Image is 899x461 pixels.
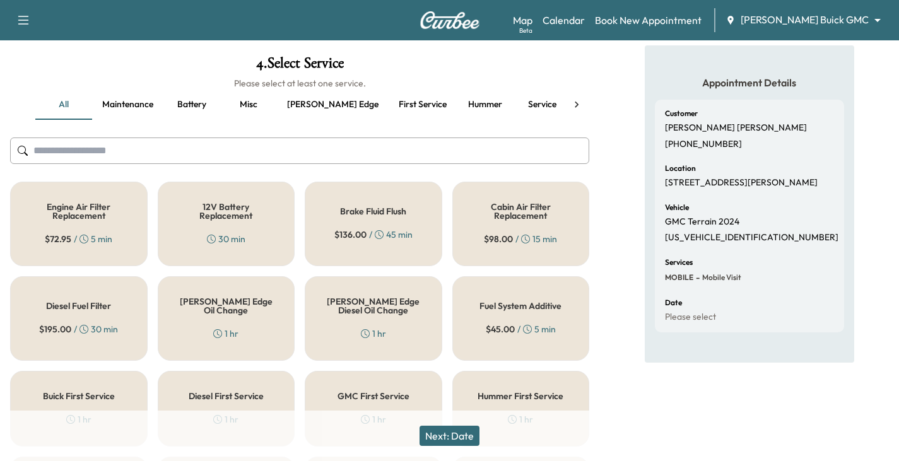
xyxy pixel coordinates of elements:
[595,13,702,28] a: Book New Appointment
[277,90,389,120] button: [PERSON_NAME] edge
[484,233,513,245] span: $ 98.00
[45,233,112,245] div: / 5 min
[665,165,696,172] h6: Location
[334,228,413,241] div: / 45 min
[389,90,457,120] button: First service
[420,426,479,446] button: Next: Date
[665,272,693,283] span: MOBILE
[665,216,739,228] p: GMC Terrain 2024
[665,122,807,134] p: [PERSON_NAME] [PERSON_NAME]
[361,327,386,340] div: 1 hr
[665,139,742,150] p: [PHONE_NUMBER]
[338,392,409,400] h5: GMC First Service
[10,77,589,90] h6: Please select at least one service.
[457,90,514,120] button: Hummer
[340,207,406,216] h5: Brake Fluid Flush
[92,90,163,120] button: Maintenance
[741,13,869,27] span: [PERSON_NAME] Buick GMC
[665,299,682,306] h6: Date
[478,392,563,400] h5: Hummer First Service
[39,323,118,336] div: / 30 min
[693,271,700,284] span: -
[665,177,818,189] p: [STREET_ADDRESS][PERSON_NAME]
[31,202,127,220] h5: Engine Air Filter Replacement
[189,392,264,400] h5: Diesel First Service
[326,297,421,315] h5: [PERSON_NAME] Edge Diesel Oil Change
[43,392,115,400] h5: Buick First Service
[513,13,532,28] a: MapBeta
[484,233,557,245] div: / 15 min
[39,323,71,336] span: $ 195.00
[665,312,716,323] p: Please select
[514,90,570,120] button: Service
[220,90,277,120] button: Misc
[700,272,741,283] span: Mobile Visit
[35,90,92,120] button: all
[46,301,111,310] h5: Diesel Fuel Filter
[35,90,564,120] div: basic tabs example
[213,327,238,340] div: 1 hr
[519,26,532,35] div: Beta
[486,323,515,336] span: $ 45.00
[207,233,245,245] div: 30 min
[665,232,838,243] p: [US_VEHICLE_IDENTIFICATION_NUMBER]
[334,228,367,241] span: $ 136.00
[543,13,585,28] a: Calendar
[163,90,220,120] button: Battery
[665,110,698,117] h6: Customer
[479,301,561,310] h5: Fuel System Additive
[665,259,693,266] h6: Services
[473,202,569,220] h5: Cabin Air Filter Replacement
[665,204,689,211] h6: Vehicle
[420,11,480,29] img: Curbee Logo
[10,55,589,77] h1: 4 . Select Service
[45,233,71,245] span: $ 72.95
[179,297,274,315] h5: [PERSON_NAME] Edge Oil Change
[179,202,274,220] h5: 12V Battery Replacement
[486,323,556,336] div: / 5 min
[655,76,844,90] h5: Appointment Details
